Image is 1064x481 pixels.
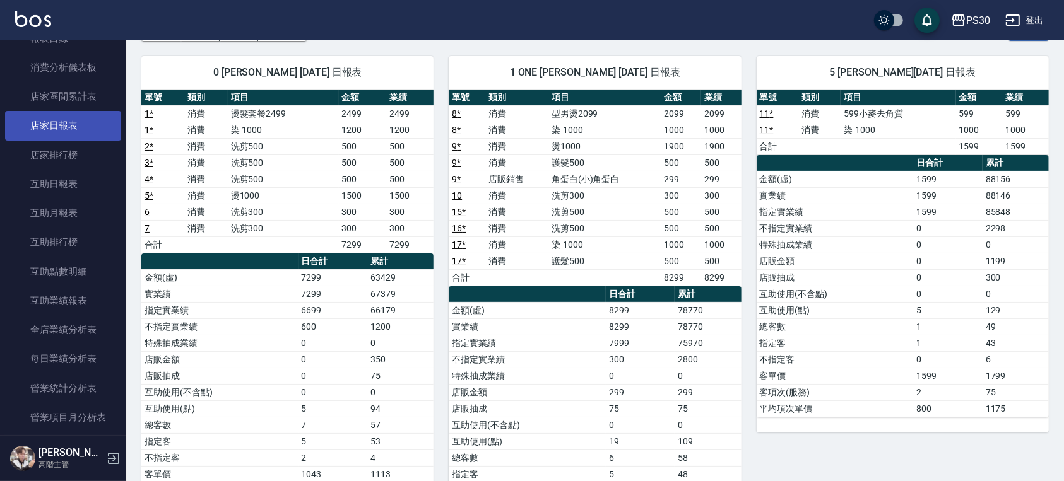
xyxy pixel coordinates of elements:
td: 店販金額 [449,384,606,400]
td: 0 [913,220,983,236]
td: 300 [661,187,702,204]
td: 染-1000 [548,122,661,138]
img: Person [10,446,35,471]
td: 8299 [606,302,675,318]
td: 洗剪300 [228,220,339,236]
td: 1900 [701,138,742,154]
td: 7299 [339,236,386,253]
td: 0 [913,286,983,302]
a: 店家日報表 [5,111,121,140]
td: 店販抽成 [449,400,606,417]
td: 7299 [299,269,368,286]
td: 500 [339,154,386,171]
img: Logo [15,11,51,27]
td: 1000 [661,236,702,253]
td: 6699 [299,302,368,318]
td: 299 [701,171,742,187]
th: 日合計 [913,155,983,171]
div: PS30 [966,13,990,28]
table: a dense table [449,90,741,286]
button: save [914,8,940,33]
td: 1000 [661,122,702,138]
td: 599小麥去角質 [841,105,955,122]
td: 94 [367,400,434,417]
td: 指定客 [141,433,299,449]
td: 299 [661,171,702,187]
td: 指定客 [757,335,914,351]
td: 消費 [485,220,548,236]
td: 85848 [983,204,1049,220]
td: 75 [983,384,1049,400]
td: 實業績 [141,286,299,302]
a: 7 [145,223,150,233]
td: 1599 [956,138,1003,154]
td: 75970 [675,335,741,351]
td: 500 [701,204,742,220]
a: 設計師業績表 [5,432,121,461]
td: 58 [675,449,741,466]
a: 消費分析儀表板 [5,53,121,82]
td: 1175 [983,400,1049,417]
th: 類別 [485,90,548,106]
a: 互助排行榜 [5,228,121,257]
td: 300 [339,220,386,236]
td: 洗剪500 [228,171,339,187]
td: 1799 [983,368,1049,384]
td: 1200 [386,122,434,138]
td: 1599 [913,171,983,187]
th: 金額 [661,90,702,106]
td: 洗剪500 [548,204,661,220]
button: 登出 [1000,9,1049,32]
td: 店販抽成 [757,269,914,286]
td: 指定實業績 [449,335,606,351]
td: 不指定實業績 [141,318,299,335]
td: 6 [606,449,675,466]
td: 染-1000 [548,236,661,253]
td: 總客數 [449,449,606,466]
td: 實業績 [757,187,914,204]
td: 護髮500 [548,253,661,269]
td: 消費 [485,253,548,269]
td: 總客數 [141,417,299,433]
table: a dense table [757,155,1049,417]
td: 2800 [675,351,741,368]
td: 1000 [956,122,1003,138]
td: 客項次(服務) [757,384,914,400]
td: 消費 [485,187,548,204]
td: 63429 [367,269,434,286]
td: 2 [299,449,368,466]
td: 1000 [701,236,742,253]
th: 單號 [757,90,799,106]
td: 店販銷售 [485,171,548,187]
td: 500 [386,171,434,187]
a: 互助月報表 [5,199,121,228]
td: 500 [661,154,702,171]
span: 1 ONE [PERSON_NAME] [DATE] 日報表 [464,66,726,79]
th: 金額 [956,90,1003,106]
td: 金額(虛) [141,269,299,286]
td: 消費 [485,105,548,122]
td: 染-1000 [228,122,339,138]
td: 護髮500 [548,154,661,171]
td: 指定實業績 [141,302,299,318]
td: 78770 [675,302,741,318]
td: 8299 [701,269,742,286]
td: 88146 [983,187,1049,204]
td: 0 [913,269,983,286]
td: 0 [299,384,368,400]
td: 299 [675,384,741,400]
td: 0 [913,351,983,368]
a: 店家區間累計表 [5,82,121,111]
td: 0 [913,253,983,269]
td: 88156 [983,171,1049,187]
td: 1599 [913,204,983,220]
td: 600 [299,318,368,335]
td: 互助使用(點) [141,400,299,417]
td: 75 [367,368,434,384]
td: 不指定實業績 [757,220,914,236]
td: 7 [299,417,368,433]
td: 49 [983,318,1049,335]
td: 500 [701,220,742,236]
td: 299 [606,384,675,400]
td: 1500 [339,187,386,204]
